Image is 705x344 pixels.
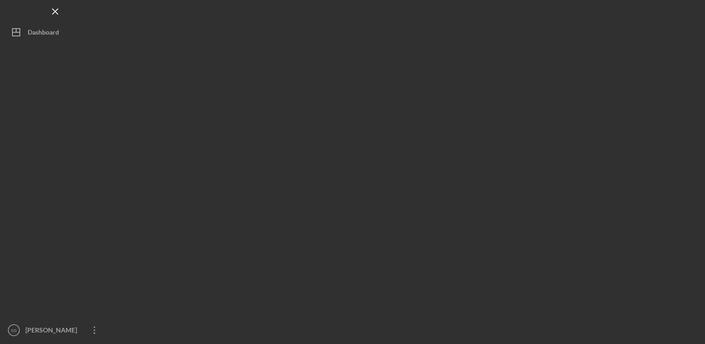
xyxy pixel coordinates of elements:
[23,321,83,342] div: [PERSON_NAME]
[28,23,59,44] div: Dashboard
[5,321,106,339] button: SS[PERSON_NAME]
[5,23,106,42] button: Dashboard
[11,328,17,333] text: SS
